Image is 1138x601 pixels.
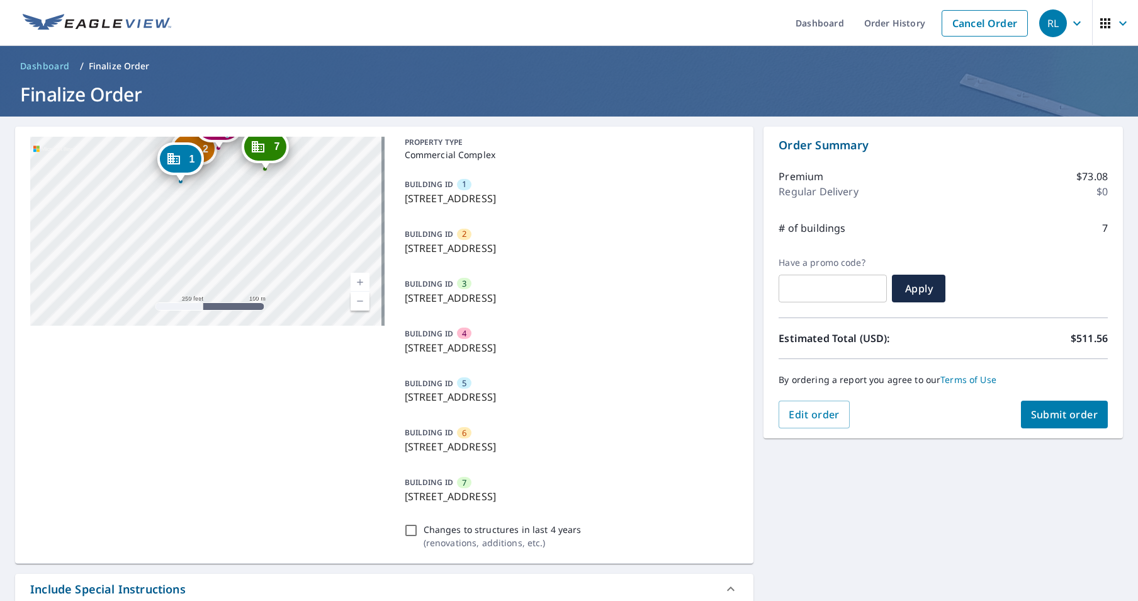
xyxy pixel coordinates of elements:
[203,144,208,154] span: 2
[779,401,850,428] button: Edit order
[424,523,582,536] p: Changes to structures in last 4 years
[405,179,453,190] p: BUILDING ID
[20,60,70,72] span: Dashboard
[462,377,466,389] span: 5
[405,439,734,454] p: [STREET_ADDRESS]
[405,477,453,488] p: BUILDING ID
[779,257,887,268] label: Have a promo code?
[462,228,466,240] span: 2
[779,220,845,236] p: # of buildings
[405,137,734,148] p: PROPERTY TYPE
[405,489,734,504] p: [STREET_ADDRESS]
[15,56,75,76] a: Dashboard
[462,328,466,340] span: 4
[405,340,734,355] p: [STREET_ADDRESS]
[892,275,945,302] button: Apply
[15,81,1123,107] h1: Finalize Order
[351,273,369,292] a: Current Level 17, Zoom In
[779,331,943,346] p: Estimated Total (USD):
[80,59,84,74] li: /
[405,191,734,206] p: [STREET_ADDRESS]
[424,536,582,549] p: ( renovations, additions, etc. )
[189,154,195,164] span: 1
[89,60,150,72] p: Finalize Order
[779,184,858,199] p: Regular Delivery
[405,241,734,256] p: [STREET_ADDRESS]
[789,408,840,421] span: Edit order
[942,10,1028,37] a: Cancel Order
[351,292,369,311] a: Current Level 17, Zoom Out
[274,142,279,151] span: 7
[157,142,204,181] div: Dropped pin, building 1, Commercial property, 550 Ben Hur Rd Baton Rouge, LA 70820
[30,581,186,598] div: Include Special Instructions
[23,14,171,33] img: EV Logo
[405,229,453,239] p: BUILDING ID
[242,130,288,169] div: Dropped pin, building 7, Commercial property, 550 Ben Hur Rd Baton Rouge, LA 70820
[902,282,935,295] span: Apply
[462,427,466,439] span: 6
[1031,408,1098,421] span: Submit order
[462,477,466,489] span: 7
[462,278,466,290] span: 3
[15,56,1123,76] nav: breadcrumb
[462,178,466,190] span: 1
[405,278,453,289] p: BUILDING ID
[1021,401,1108,428] button: Submit order
[779,169,823,184] p: Premium
[1039,9,1067,37] div: RL
[405,378,453,389] p: BUILDING ID
[779,137,1108,154] p: Order Summary
[171,132,217,171] div: Dropped pin, building 2, Commercial property, 550 Ben Hur Rd Baton Rouge, LA 70820
[405,427,453,438] p: BUILDING ID
[405,328,453,339] p: BUILDING ID
[405,148,734,161] p: Commercial Complex
[1102,220,1108,236] p: 7
[940,374,996,386] a: Terms of Use
[1071,331,1108,346] p: $511.56
[405,290,734,306] p: [STREET_ADDRESS]
[1096,184,1108,199] p: $0
[1076,169,1108,184] p: $73.08
[405,389,734,404] p: [STREET_ADDRESS]
[779,374,1108,386] p: By ordering a report you agree to our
